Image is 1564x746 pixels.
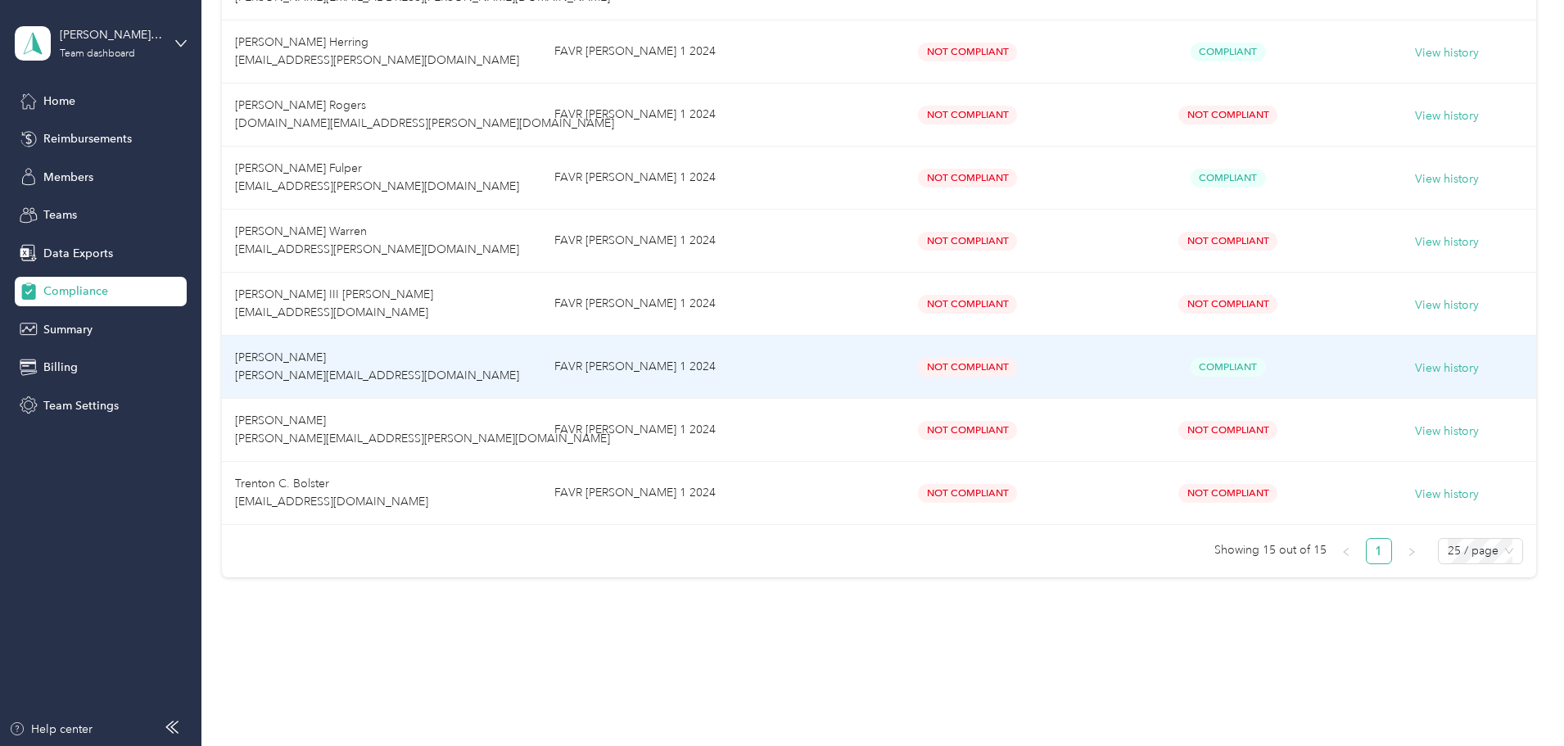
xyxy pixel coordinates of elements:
[1415,359,1479,378] button: View history
[43,359,78,376] span: Billing
[1415,233,1479,251] button: View history
[918,169,1017,188] span: Not Compliant
[235,161,519,193] span: [PERSON_NAME] Fulper [EMAIL_ADDRESS][PERSON_NAME][DOMAIN_NAME]
[1341,547,1351,557] span: left
[43,283,108,300] span: Compliance
[1448,539,1513,563] span: 25 / page
[918,232,1017,251] span: Not Compliant
[1415,44,1479,62] button: View history
[60,49,135,59] div: Team dashboard
[541,84,837,147] td: FAVR Bev 1 2024
[43,321,93,338] span: Summary
[235,287,445,319] span: [PERSON_NAME] III [PERSON_NAME] [EMAIL_ADDRESS][DOMAIN_NAME]
[1415,107,1479,125] button: View history
[541,20,837,84] td: FAVR Bev 1 2024
[918,358,1017,377] span: Not Compliant
[43,397,119,414] span: Team Settings
[918,484,1017,503] span: Not Compliant
[1178,106,1277,124] span: Not Compliant
[541,399,837,462] td: FAVR Bev 1 2024
[43,93,75,110] span: Home
[43,206,77,224] span: Teams
[235,477,428,509] span: Trenton C. Bolster [EMAIL_ADDRESS][DOMAIN_NAME]
[1407,547,1417,557] span: right
[1367,539,1391,563] a: 1
[235,350,519,382] span: [PERSON_NAME] [PERSON_NAME][EMAIL_ADDRESS][DOMAIN_NAME]
[1333,538,1359,564] button: left
[541,210,837,273] td: FAVR Bev 1 2024
[43,169,93,186] span: Members
[1415,486,1479,504] button: View history
[235,98,614,130] span: [PERSON_NAME] Rogers [DOMAIN_NAME][EMAIL_ADDRESS][PERSON_NAME][DOMAIN_NAME]
[60,26,162,43] div: [PERSON_NAME] Beverages
[1178,232,1277,251] span: Not Compliant
[918,106,1017,124] span: Not Compliant
[918,43,1017,61] span: Not Compliant
[1333,538,1359,564] li: Previous Page
[1178,421,1277,440] span: Not Compliant
[235,35,519,67] span: [PERSON_NAME] Herring [EMAIL_ADDRESS][PERSON_NAME][DOMAIN_NAME]
[1214,538,1327,563] span: Showing 15 out of 15
[235,224,519,256] span: [PERSON_NAME] Warren [EMAIL_ADDRESS][PERSON_NAME][DOMAIN_NAME]
[1191,358,1266,377] span: Compliant
[9,721,93,738] button: Help center
[1472,654,1564,746] iframe: Everlance-gr Chat Button Frame
[541,462,837,525] td: FAVR Bev 1 2024
[1191,169,1266,188] span: Compliant
[541,336,837,399] td: FAVR Bev 1 2024
[43,245,113,262] span: Data Exports
[1191,43,1266,61] span: Compliant
[541,273,837,336] td: FAVR Bev 1 2024
[235,414,610,445] span: [PERSON_NAME] [PERSON_NAME][EMAIL_ADDRESS][PERSON_NAME][DOMAIN_NAME]
[1399,538,1425,564] li: Next Page
[1178,295,1277,314] span: Not Compliant
[1178,484,1277,503] span: Not Compliant
[1438,538,1523,564] div: Page Size
[1415,423,1479,441] button: View history
[43,130,132,147] span: Reimbursements
[1415,296,1479,314] button: View history
[1399,538,1425,564] button: right
[541,147,837,210] td: FAVR Bev 1 2024
[1415,170,1479,188] button: View history
[1366,538,1392,564] li: 1
[918,295,1017,314] span: Not Compliant
[918,421,1017,440] span: Not Compliant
